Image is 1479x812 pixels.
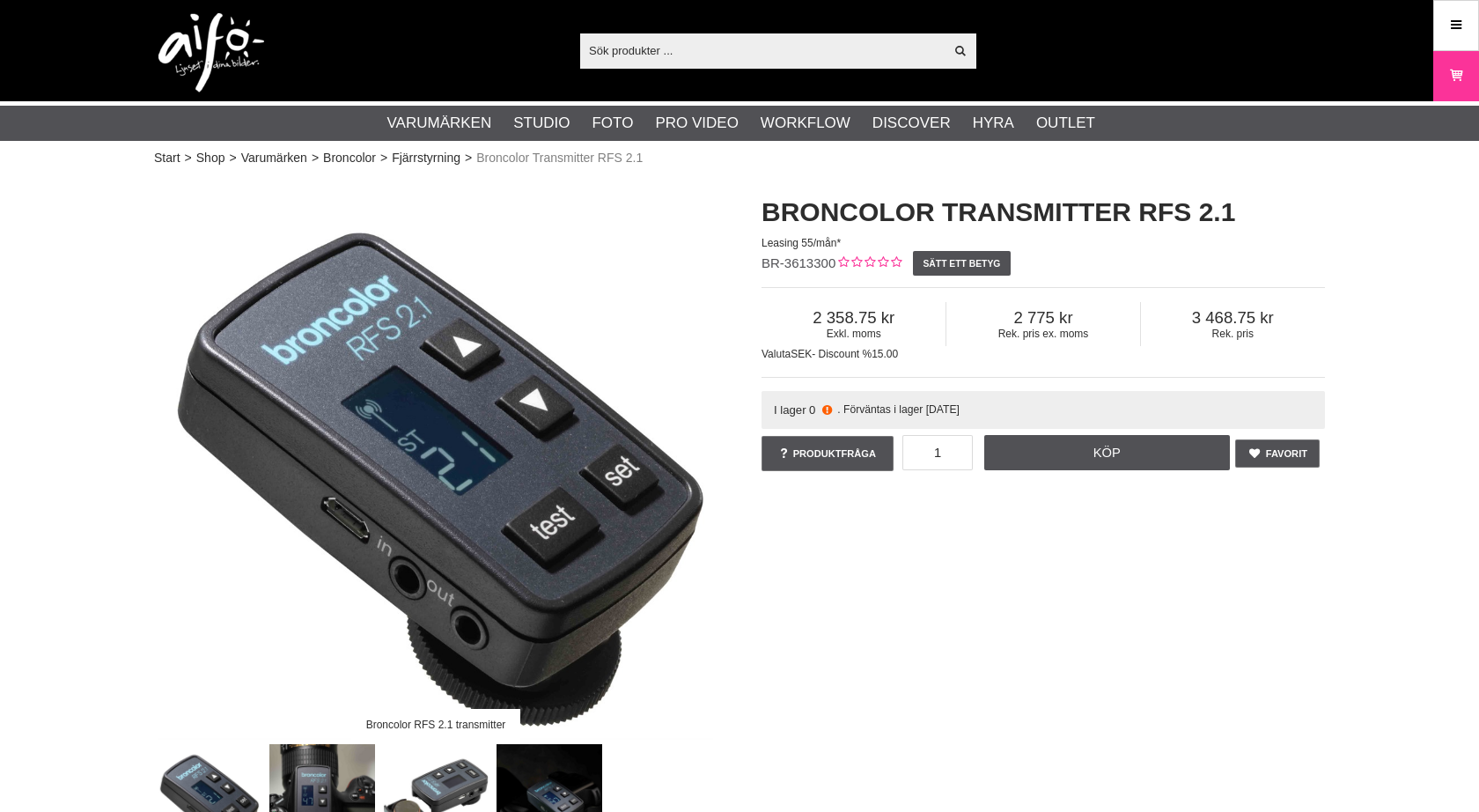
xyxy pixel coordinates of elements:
span: > [465,149,472,167]
a: Köp [984,435,1231,470]
a: Outlet [1036,112,1095,135]
a: Hyra [973,112,1014,135]
a: Produktfråga [762,436,894,471]
a: Varumärken [387,112,492,135]
span: Valuta [762,348,791,360]
span: > [380,149,387,167]
span: 2 358.75 [762,308,946,328]
span: BR-3613300 [762,255,835,270]
a: Broncolor [323,149,376,167]
span: SEK [791,348,812,360]
span: Rek. pris ex. moms [946,328,1139,340]
span: > [229,149,236,167]
a: Pro Video [655,112,738,135]
a: Shop [196,149,225,167]
div: Kundbetyg: 0 [835,255,901,273]
a: Start [154,149,180,167]
span: 15.00 [872,348,898,360]
div: Broncolor RFS 2.1 transmitter [351,709,520,740]
img: Broncolor RFS 2.1 transmitter [154,176,717,740]
span: Broncolor Transmitter RFS 2.1 [476,149,643,167]
a: Workflow [761,112,850,135]
a: Fjärrstyrning [392,149,460,167]
span: > [185,149,192,167]
i: Beställd [820,403,834,417]
img: logo.png [158,13,264,92]
span: 0 [809,403,815,417]
span: - Discount % [812,348,872,360]
span: Exkl. moms [762,328,946,340]
span: > [312,149,319,167]
a: Discover [872,112,951,135]
span: 2 775 [946,308,1139,328]
span: . Förväntas i lager [DATE] [837,403,960,416]
a: Foto [592,112,633,135]
span: 3 468.75 [1141,308,1325,328]
span: Rek. pris [1141,328,1325,340]
span: Leasing 55/mån* [762,237,841,249]
span: I lager [774,403,806,417]
h1: Broncolor Transmitter RFS 2.1 [762,194,1325,231]
a: Sätt ett betyg [913,251,1011,276]
input: Sök produkter ... [580,37,944,63]
a: Favorit [1235,439,1319,468]
a: Studio [513,112,570,135]
a: Varumärken [241,149,307,167]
